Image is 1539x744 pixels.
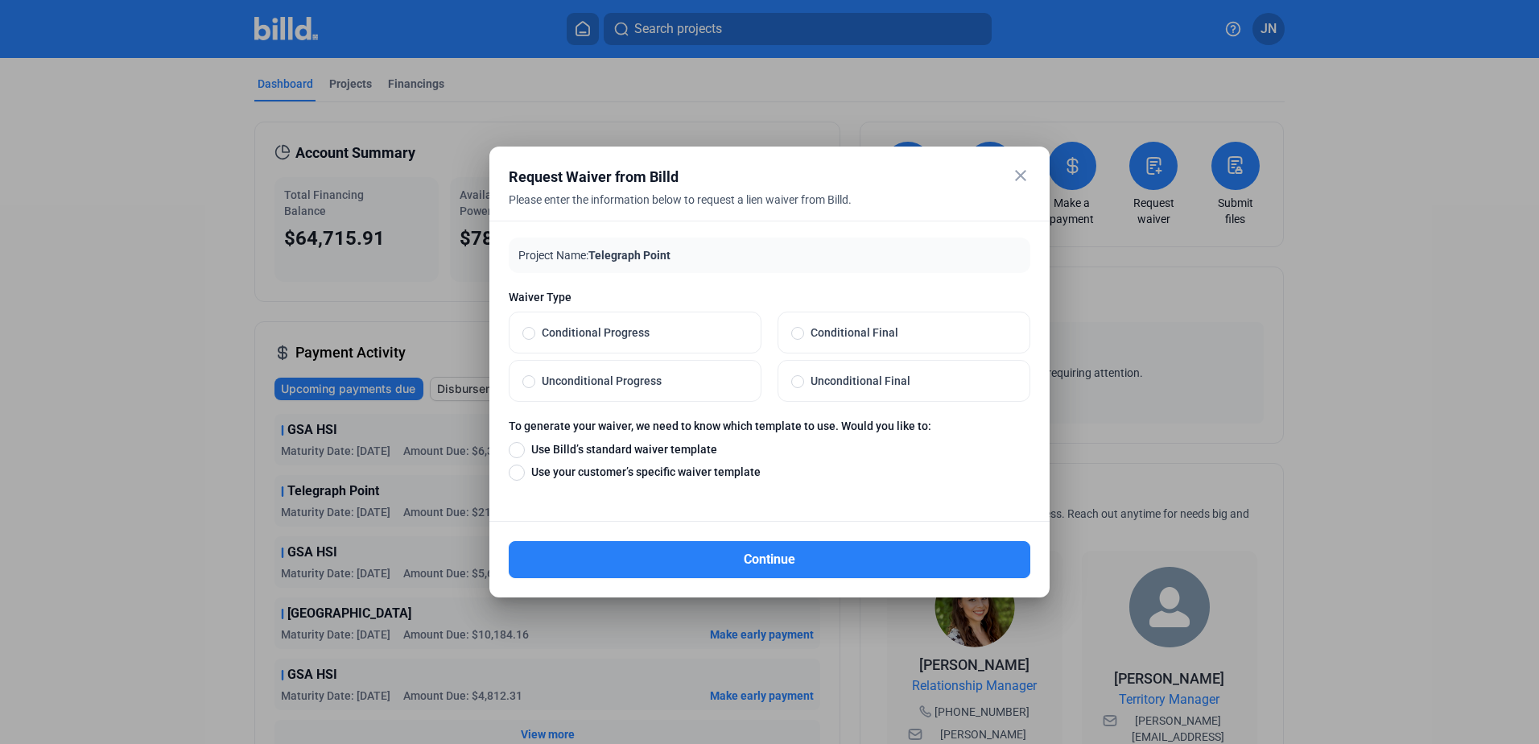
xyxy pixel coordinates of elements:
mat-icon: close [1011,166,1030,185]
button: Continue [509,541,1030,578]
span: Unconditional Progress [535,373,748,389]
label: To generate your waiver, we need to know which template to use. Would you like to: [509,418,1030,440]
div: Please enter the information below to request a lien waiver from Billd. [509,192,990,227]
span: Use your customer’s specific waiver template [525,464,761,480]
span: Telegraph Point [588,249,670,262]
div: Request Waiver from Billd [509,166,990,188]
span: Project Name: [518,249,588,262]
span: Waiver Type [509,289,1030,305]
span: Conditional Final [804,324,1017,341]
span: Conditional Progress [535,324,748,341]
span: Use Billd’s standard waiver template [525,441,717,457]
span: Unconditional Final [804,373,1017,389]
